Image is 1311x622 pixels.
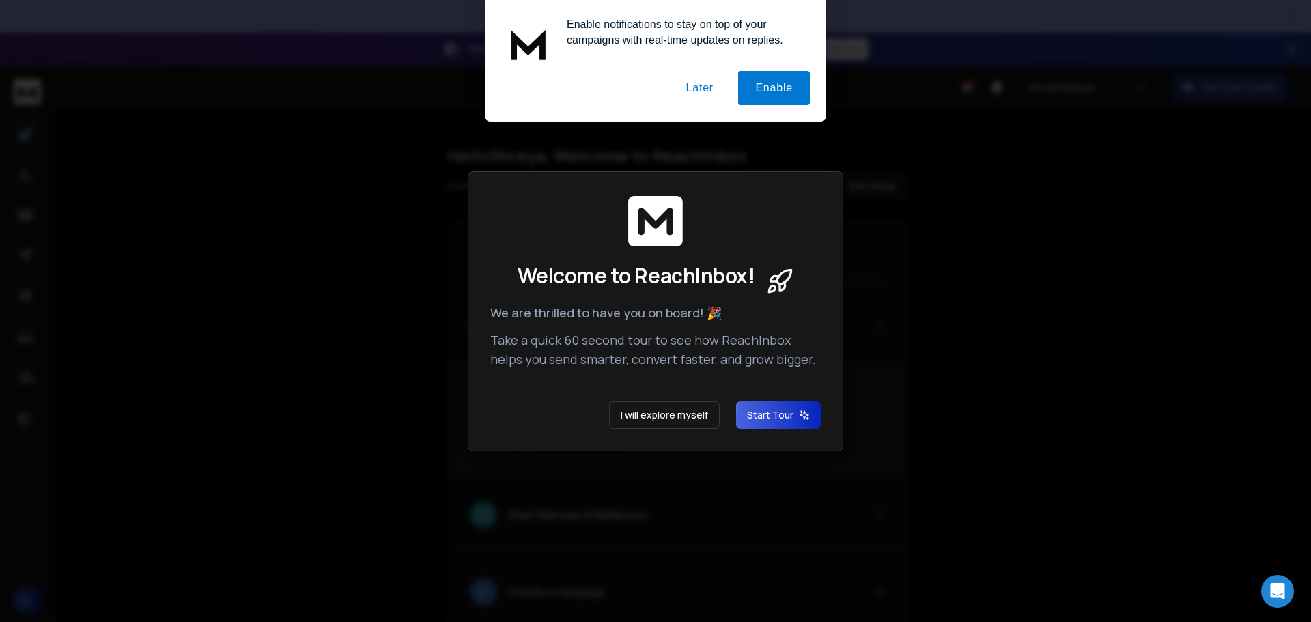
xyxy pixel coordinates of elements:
[1261,575,1294,608] div: Open Intercom Messenger
[490,330,821,369] p: Take a quick 60 second tour to see how ReachInbox helps you send smarter, convert faster, and gro...
[556,16,810,48] div: Enable notifications to stay on top of your campaigns with real-time updates on replies.
[736,401,821,429] button: Start Tour
[490,303,821,322] p: We are thrilled to have you on board! 🎉
[609,401,720,429] button: I will explore myself
[668,71,730,105] button: Later
[747,408,810,422] span: Start Tour
[518,264,755,288] span: Welcome to ReachInbox!
[501,16,556,71] img: notification icon
[738,71,810,105] button: Enable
